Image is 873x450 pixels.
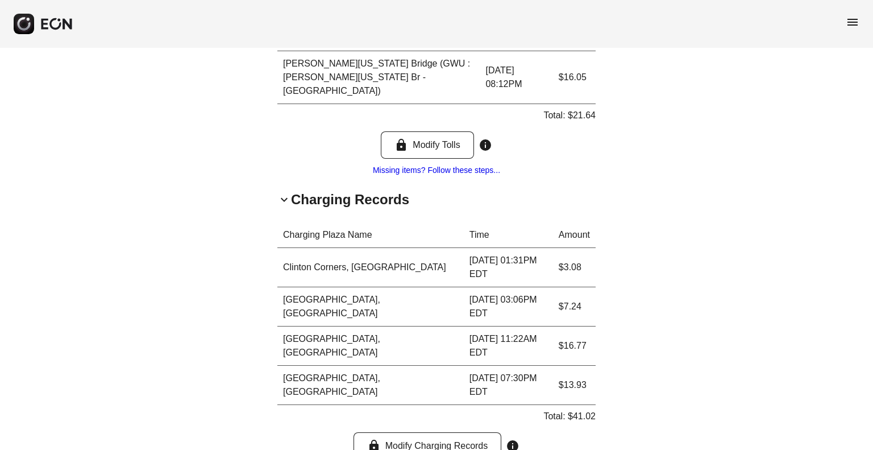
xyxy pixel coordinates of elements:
span: keyboard_arrow_down [277,193,291,207]
td: $3.08 [553,248,596,287]
td: [DATE] 01:31PM EDT [464,248,553,287]
td: $16.05 [553,51,596,104]
h2: Charging Records [291,191,409,209]
th: Amount [553,222,596,248]
td: $13.93 [553,366,596,405]
td: [DATE] 07:30PM EDT [464,366,553,405]
td: [DATE] 11:22AM EDT [464,327,553,366]
td: $16.77 [553,327,596,366]
td: [GEOGRAPHIC_DATA], [GEOGRAPHIC_DATA] [277,327,464,366]
span: lock [394,138,408,152]
a: Missing items? Follow these steps... [373,166,500,175]
td: [GEOGRAPHIC_DATA], [GEOGRAPHIC_DATA] [277,366,464,405]
span: menu [846,15,859,29]
td: [DATE] 03:06PM EDT [464,287,553,327]
td: $7.24 [553,287,596,327]
td: Clinton Corners, [GEOGRAPHIC_DATA] [277,248,464,287]
th: Time [464,222,553,248]
p: Total: $21.64 [543,109,596,122]
td: [GEOGRAPHIC_DATA], [GEOGRAPHIC_DATA] [277,287,464,327]
td: [PERSON_NAME][US_STATE] Bridge (GWU : [PERSON_NAME][US_STATE] Br - [GEOGRAPHIC_DATA]) [277,51,480,104]
span: info [479,138,492,152]
th: Charging Plaza Name [277,222,464,248]
button: Modify Tolls [381,131,473,159]
td: [DATE] 08:12PM [480,51,552,104]
p: Total: $41.02 [543,410,596,423]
